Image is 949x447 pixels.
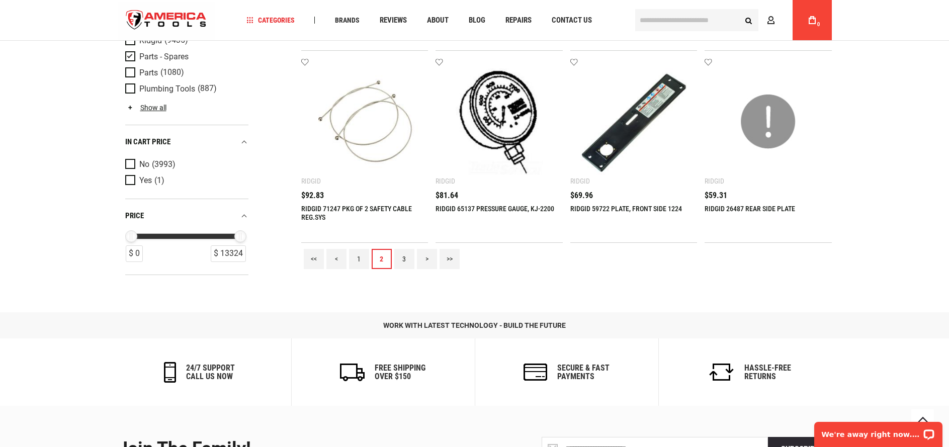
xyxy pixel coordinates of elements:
a: 1 [349,249,369,269]
div: price [125,209,248,223]
img: RIDGID 59722 PLATE, FRONT SIDE 1224 [580,68,687,175]
span: No [139,160,149,169]
span: $59.31 [705,192,727,200]
span: (887) [198,84,217,93]
a: RIDGID 59722 PLATE, FRONT SIDE 1224 [570,205,682,213]
a: Reviews [375,14,411,27]
a: Yes (1) [125,175,246,186]
a: > [417,249,437,269]
img: RIDGID 26487 REAR SIDE PLATE [715,68,822,175]
a: Brands [330,14,364,27]
div: In cart price [125,135,248,149]
a: RIDGID 71247 PKG OF 2 SAFETY CABLE REG.SYS [301,205,412,221]
a: Blog [464,14,490,27]
span: Parts - Spares [139,52,189,61]
span: $69.96 [570,192,593,200]
span: Repairs [505,17,532,24]
span: Categories [246,17,295,24]
a: 2 [372,249,392,269]
img: RIDGID 71247 PKG OF 2 SAFETY CABLE REG.SYS [311,68,418,175]
div: Ridgid [301,177,321,185]
h6: secure & fast payments [557,364,610,381]
h6: Hassle-Free Returns [744,364,791,381]
span: $92.83 [301,192,324,200]
iframe: LiveChat chat widget [808,415,949,447]
span: About [427,17,449,24]
span: (1080) [160,68,184,77]
a: 3 [394,249,414,269]
a: About [422,14,453,27]
span: Brands [335,17,360,24]
span: Yes [139,176,152,185]
span: Contact Us [552,17,592,24]
div: Ridgid [436,177,455,185]
img: America Tools [118,2,215,39]
span: $81.64 [436,192,458,200]
a: Categories [242,14,299,27]
a: << [304,249,324,269]
span: Blog [469,17,485,24]
span: 0 [817,22,820,27]
a: Show all [125,104,166,112]
h6: 24/7 support call us now [186,364,235,381]
div: $ 13324 [211,245,246,262]
img: RIDGID 65137 PRESSURE GAUGE, KJ-2200 [446,68,553,175]
button: Search [739,11,758,30]
span: Parts [139,68,158,77]
span: Plumbing Tools [139,84,195,94]
div: Product Filters [125,1,248,275]
a: < [326,249,347,269]
a: Plumbing Tools (887) [125,83,246,95]
a: >> [440,249,460,269]
span: (3993) [152,160,176,169]
a: Parts (1080) [125,67,246,78]
span: Reviews [380,17,407,24]
div: Ridgid [705,177,724,185]
a: Repairs [501,14,536,27]
h6: Free Shipping Over $150 [375,364,425,381]
a: store logo [118,2,215,39]
a: RIDGID 26487 REAR SIDE PLATE [705,205,795,213]
a: RIDGID 65137 PRESSURE GAUGE, KJ-2200 [436,205,554,213]
a: Contact Us [547,14,596,27]
span: (1) [154,176,164,185]
div: Ridgid [570,177,590,185]
a: Parts - Spares [125,51,246,62]
a: No (3993) [125,159,246,170]
div: $ 0 [126,245,143,262]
